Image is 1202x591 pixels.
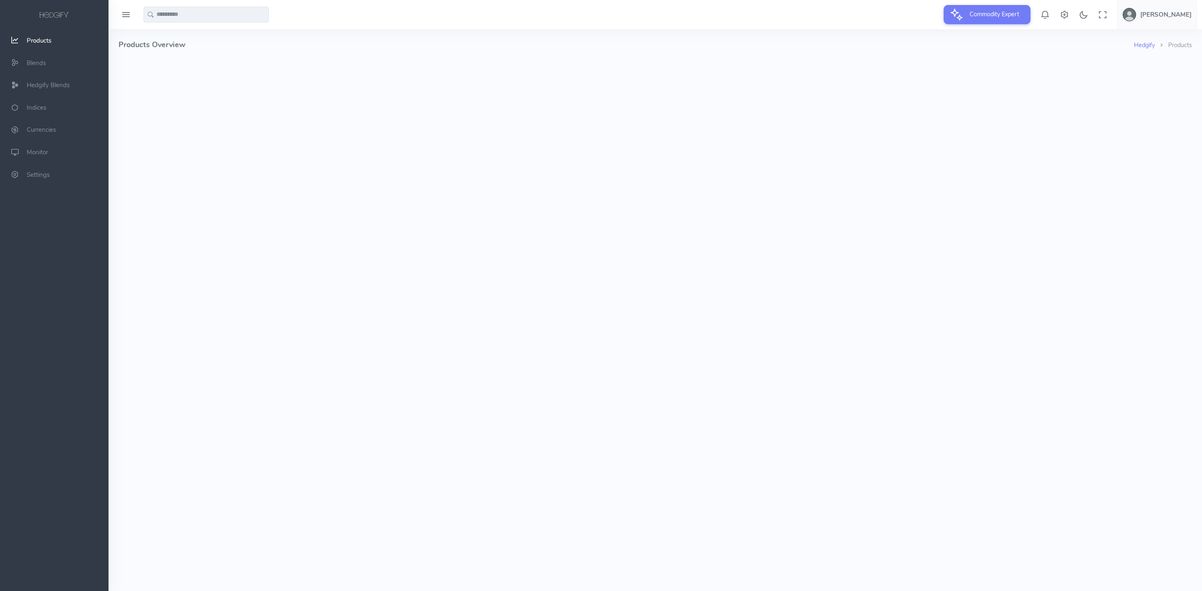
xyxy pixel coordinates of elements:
[944,10,1030,18] a: Commodity Expert
[944,5,1030,24] button: Commodity Expert
[1123,8,1136,21] img: user-image
[965,5,1024,23] span: Commodity Expert
[27,81,70,89] span: Hedgify Blends
[1140,11,1192,18] h5: [PERSON_NAME]
[27,59,46,67] span: Blends
[27,36,51,45] span: Products
[119,29,1134,60] h4: Products Overview
[27,171,50,179] span: Settings
[38,11,71,20] img: logo
[27,148,48,156] span: Monitor
[1134,41,1155,49] a: Hedgify
[27,126,56,134] span: Currencies
[1155,41,1192,50] li: Products
[27,103,46,112] span: Indices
